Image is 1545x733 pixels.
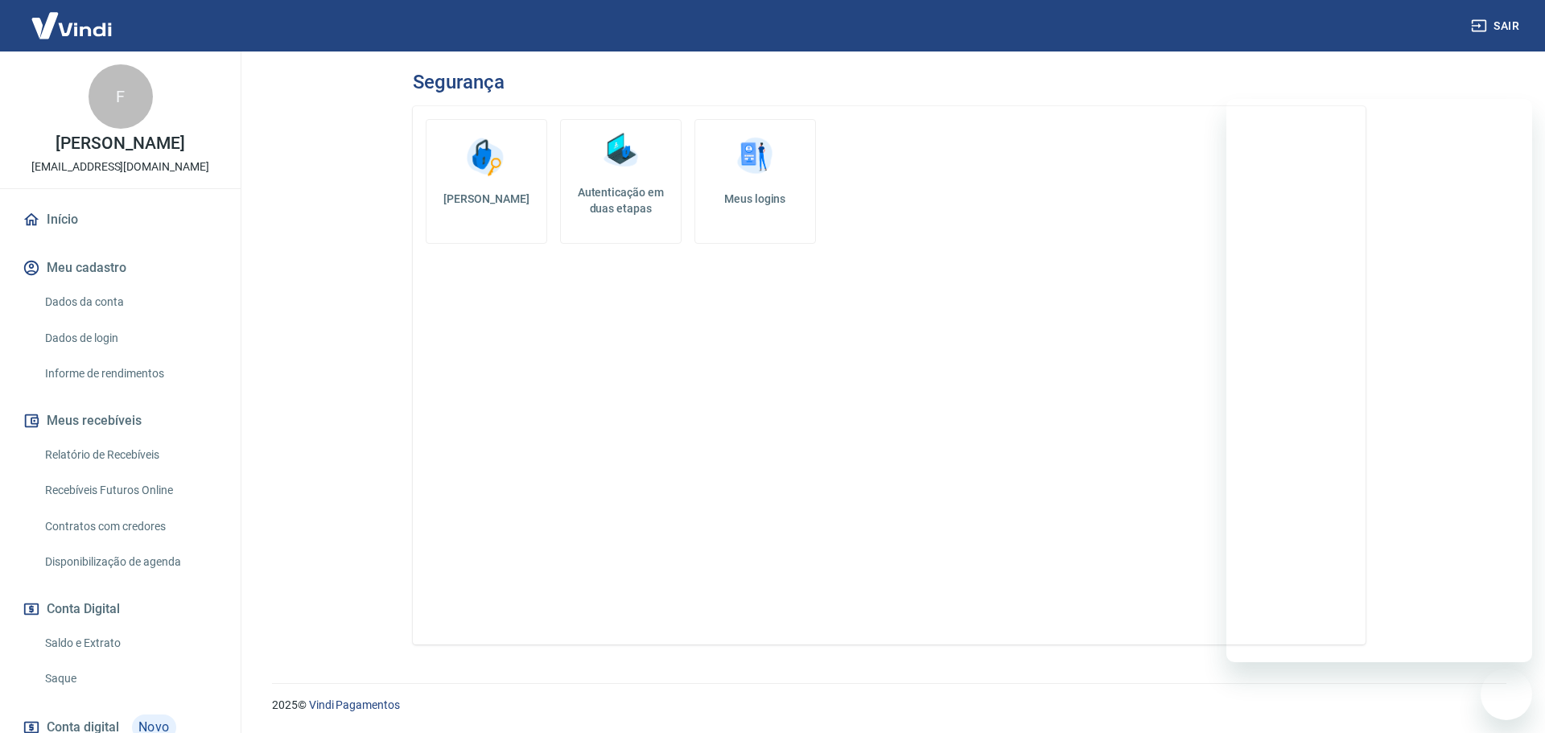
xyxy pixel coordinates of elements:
[39,439,221,472] a: Relatório de Recebíveis
[731,133,779,181] img: Meus logins
[39,286,221,319] a: Dados da conta
[567,184,674,216] h5: Autenticação em duas etapas
[39,357,221,390] a: Informe de rendimentos
[19,403,221,439] button: Meus recebíveis
[39,510,221,543] a: Contratos com credores
[413,71,504,93] h3: Segurança
[708,191,802,207] h5: Meus logins
[19,591,221,627] button: Conta Digital
[309,698,400,711] a: Vindi Pagamentos
[462,133,510,181] img: Alterar senha
[31,159,209,175] p: [EMAIL_ADDRESS][DOMAIN_NAME]
[596,126,645,175] img: Autenticação em duas etapas
[426,119,547,244] a: [PERSON_NAME]
[19,202,221,237] a: Início
[39,546,221,579] a: Disponibilização de agenda
[19,250,221,286] button: Meu cadastro
[1226,99,1532,662] iframe: Janela de mensagens
[56,135,184,152] p: [PERSON_NAME]
[1468,11,1526,41] button: Sair
[1481,669,1532,720] iframe: Botão para abrir a janela de mensagens, conversa em andamento
[272,697,1506,714] p: 2025 ©
[39,662,221,695] a: Saque
[560,119,682,244] a: Autenticação em duas etapas
[39,627,221,660] a: Saldo e Extrato
[19,1,124,50] img: Vindi
[39,474,221,507] a: Recebíveis Futuros Online
[439,191,534,207] h5: [PERSON_NAME]
[39,322,221,355] a: Dados de login
[694,119,816,244] a: Meus logins
[89,64,153,129] div: F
